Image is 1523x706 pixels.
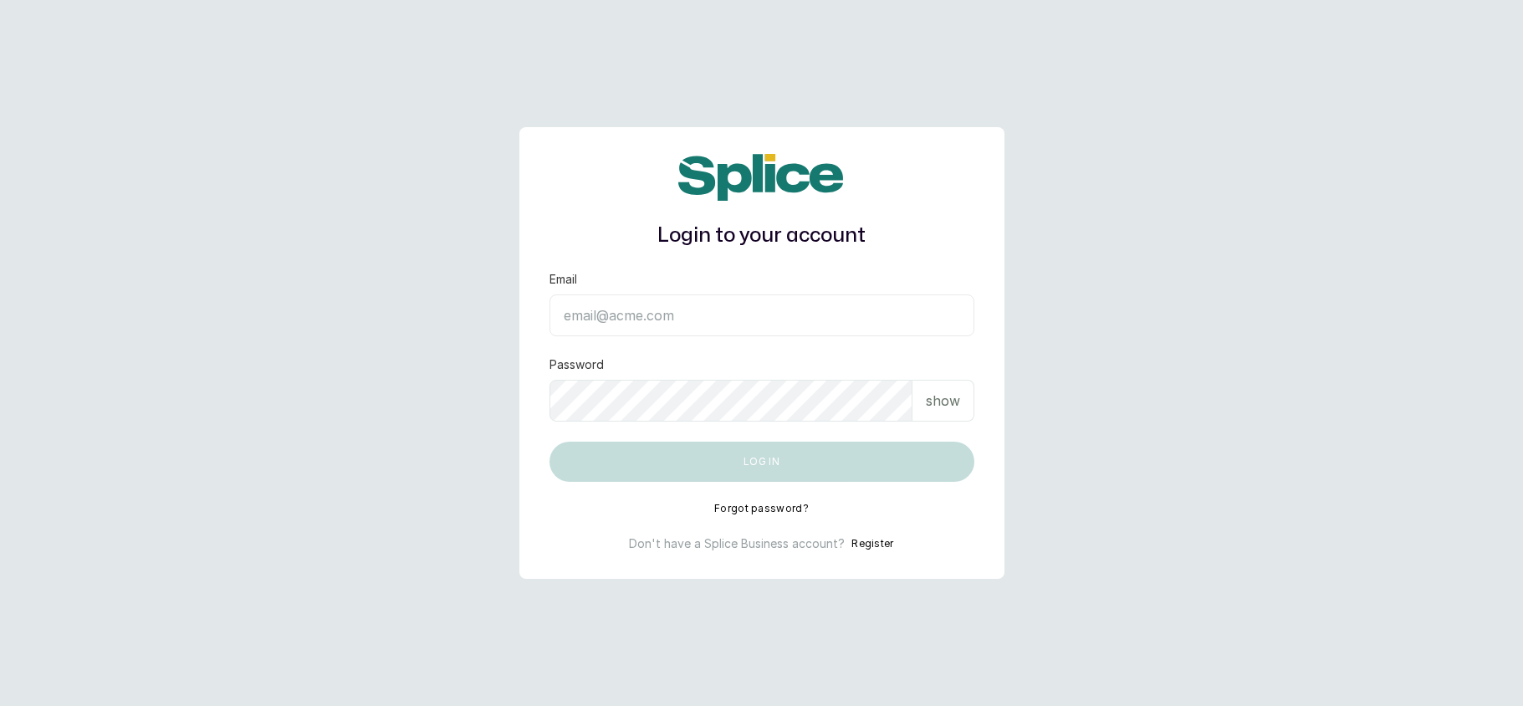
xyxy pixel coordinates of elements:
[629,535,845,552] p: Don't have a Splice Business account?
[549,271,577,288] label: Email
[549,442,974,482] button: Log in
[549,221,974,251] h1: Login to your account
[926,391,960,411] p: show
[714,502,809,515] button: Forgot password?
[549,356,604,373] label: Password
[851,535,893,552] button: Register
[549,294,974,336] input: email@acme.com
